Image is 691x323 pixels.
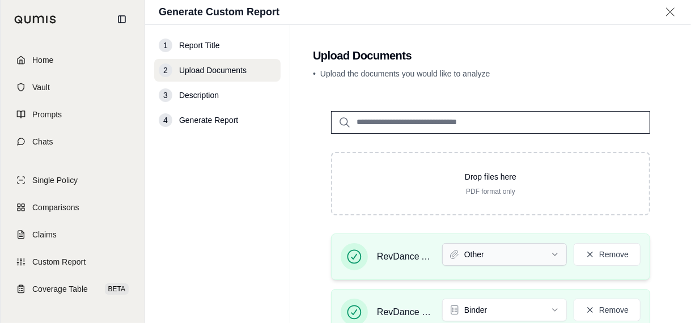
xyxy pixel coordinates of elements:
[7,129,138,154] a: Chats
[350,171,631,182] p: Drop files here
[350,187,631,196] p: PDF format only
[32,229,57,240] span: Claims
[179,40,220,51] span: Report Title
[7,168,138,193] a: Single Policy
[14,15,57,24] img: Qumis Logo
[313,69,316,78] span: •
[7,75,138,100] a: Vault
[574,299,641,321] button: Remove
[7,195,138,220] a: Comparisons
[159,39,172,52] div: 1
[32,175,78,186] span: Single Policy
[377,250,433,263] span: RevDance Acquisition [PERSON_NAME] Commercial Crime Bind.PDF
[32,82,50,93] span: Vault
[179,114,238,126] span: Generate Report
[574,243,641,266] button: Remove
[7,249,138,274] a: Custom Report
[7,102,138,127] a: Prompts
[32,202,79,213] span: Comparisons
[105,283,129,295] span: BETA
[179,65,247,76] span: Upload Documents
[32,136,53,147] span: Chats
[320,69,490,78] span: Upload the documents you would like to analyze
[32,54,53,66] span: Home
[32,256,86,267] span: Custom Report
[159,63,172,77] div: 2
[313,48,668,63] h2: Upload Documents
[377,305,433,319] span: RevDance 2024 Cyber [PERSON_NAME][GEOGRAPHIC_DATA]PDF
[7,48,138,73] a: Home
[159,113,172,127] div: 4
[7,277,138,301] a: Coverage TableBETA
[32,109,62,120] span: Prompts
[7,222,138,247] a: Claims
[179,90,219,101] span: Description
[159,4,279,20] h1: Generate Custom Report
[159,88,172,102] div: 3
[32,283,88,295] span: Coverage Table
[113,10,131,28] button: Collapse sidebar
